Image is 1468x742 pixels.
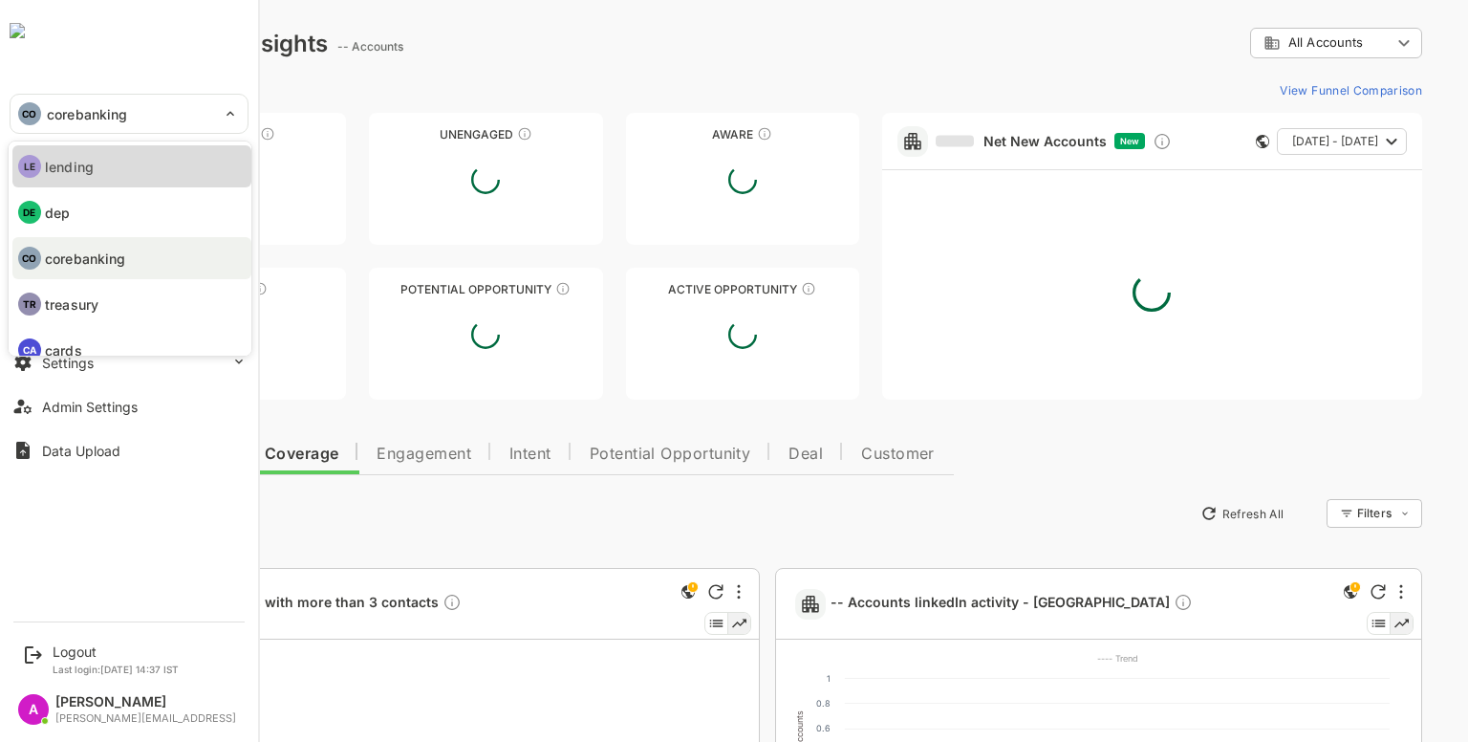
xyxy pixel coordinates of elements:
a: -- Accounts linkedIn activity - [GEOGRAPHIC_DATA]Description not present [764,593,1133,615]
div: Description not present [376,593,395,615]
div: These accounts have not been engaged with for a defined time period [193,126,208,142]
p: corebanking [45,249,125,269]
div: This is a global insight. Segment selection is not applicable for this view [610,580,633,606]
div: These accounts have just entered the buying cycle and need further nurturing [690,126,705,142]
p: treasury [45,295,98,315]
text: ---- Trend [1029,653,1070,664]
span: New [1053,136,1072,146]
div: More [670,584,674,600]
div: CO [18,247,41,270]
button: [DATE] - [DATE] [1210,128,1340,155]
text: 0.6 [749,723,764,733]
span: Data Quality and Coverage [65,447,271,462]
div: Filters [1288,496,1355,531]
div: TR [18,293,41,316]
button: Refresh All [1125,498,1225,529]
p: cards [45,340,82,360]
button: New Insights [46,496,185,531]
div: Aware [559,127,792,142]
p: lending [45,157,94,177]
div: Active Opportunity [559,282,792,296]
div: All Accounts [1183,25,1355,62]
div: Engaged [46,282,279,296]
div: CA [18,338,41,361]
div: Unreached [46,127,279,142]
text: 0.8 [749,698,764,709]
a: Net New Accounts [869,133,1040,150]
span: Customer [794,447,868,462]
span: 445 Accounts with more than 3 contacts [101,593,395,615]
span: Deal [722,447,756,462]
div: More [1332,584,1336,600]
p: dep [45,203,70,223]
div: These accounts are MQAs and can be passed on to Inside Sales [488,281,504,296]
button: View Funnel Comparison [1205,75,1355,105]
span: Potential Opportunity [523,447,684,462]
span: Engagement [310,447,404,462]
div: These accounts have open opportunities which might be at any of the Sales Stages [734,281,749,296]
div: This card does not support filter and segments [1189,135,1202,148]
div: DE [18,201,41,224]
div: Discover new ICP-fit accounts showing engagement — via intent surges, anonymous website visits, L... [1086,132,1105,151]
span: -- Accounts linkedIn activity - [GEOGRAPHIC_DATA] [764,593,1126,615]
div: Description not present [1107,593,1126,615]
div: Potential Opportunity [302,282,535,296]
ag: -- Accounts [270,39,342,54]
div: Dashboard Insights [46,30,261,57]
span: All Accounts [1221,35,1296,50]
div: These accounts have not shown enough engagement and need nurturing [450,126,465,142]
div: Unengaged [302,127,535,142]
text: 1 [760,673,764,684]
span: [DATE] - [DATE] [1225,129,1311,154]
div: All Accounts [1197,34,1325,52]
span: Intent [443,447,485,462]
div: LE [18,155,41,178]
div: These accounts are warm, further nurturing would qualify them to MQAs [185,281,201,296]
a: 445 Accounts with more than 3 contactsDescription not present [101,593,402,615]
div: Refresh [641,584,657,600]
div: This is a global insight. Segment selection is not applicable for this view [1272,580,1295,606]
div: Filters [1290,506,1325,520]
div: Refresh [1304,584,1319,600]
